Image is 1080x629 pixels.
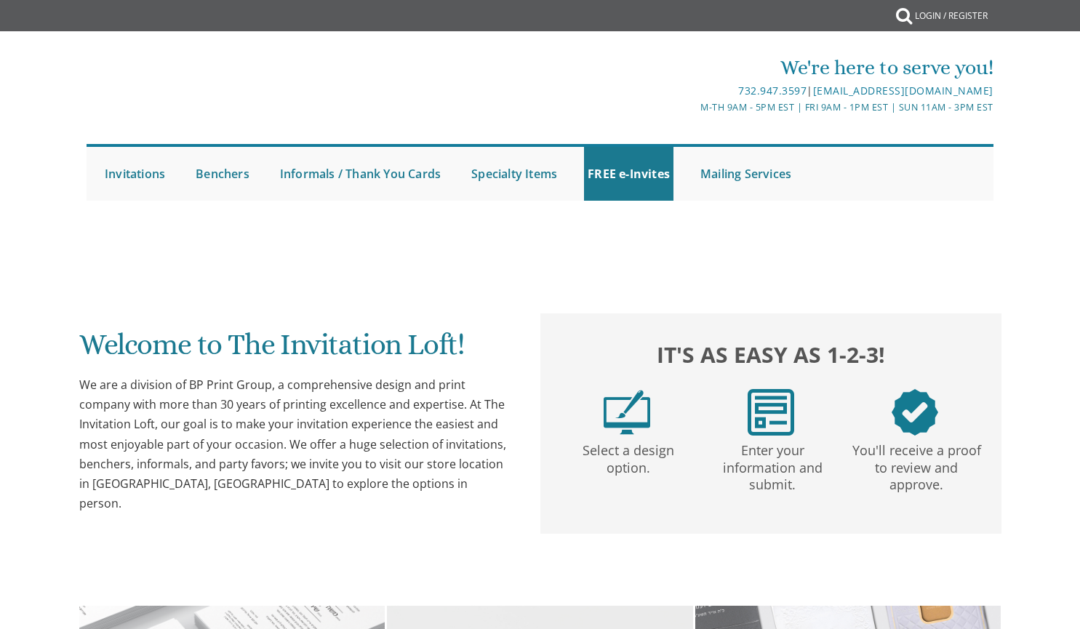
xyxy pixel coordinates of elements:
p: You'll receive a proof to review and approve. [847,436,985,494]
div: We're here to serve you! [390,53,993,82]
div: | [390,82,993,100]
div: M-Th 9am - 5pm EST | Fri 9am - 1pm EST | Sun 11am - 3pm EST [390,100,993,115]
img: step1.png [604,389,650,436]
h1: Welcome to The Invitation Loft! [79,329,511,372]
a: Specialty Items [468,147,561,201]
h2: It's as easy as 1-2-3! [555,338,987,371]
a: FREE e-Invites [584,147,673,201]
a: [EMAIL_ADDRESS][DOMAIN_NAME] [813,84,993,97]
a: Invitations [101,147,169,201]
p: Enter your information and submit. [703,436,841,494]
a: 732.947.3597 [738,84,807,97]
a: Informals / Thank You Cards [276,147,444,201]
img: step2.png [748,389,794,436]
a: Mailing Services [697,147,795,201]
div: We are a division of BP Print Group, a comprehensive design and print company with more than 30 y... [79,375,511,513]
a: Benchers [192,147,253,201]
p: Select a design option. [559,436,697,477]
img: step3.png [892,389,938,436]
